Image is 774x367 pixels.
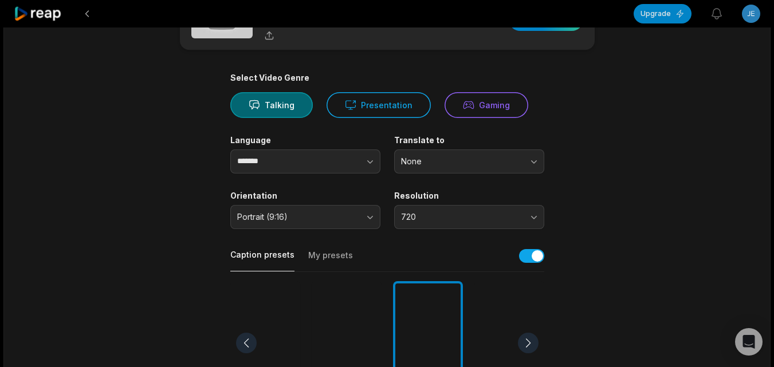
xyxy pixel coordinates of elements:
[401,156,521,167] span: None
[394,205,544,229] button: 720
[237,212,357,222] span: Portrait (9:16)
[394,135,544,145] label: Translate to
[394,149,544,173] button: None
[308,250,353,271] button: My presets
[445,92,528,118] button: Gaming
[230,191,380,201] label: Orientation
[230,135,380,145] label: Language
[634,4,692,23] button: Upgrade
[735,328,763,356] div: Open Intercom Messenger
[401,212,521,222] span: 720
[327,92,431,118] button: Presentation
[230,249,294,271] button: Caption presets
[230,205,380,229] button: Portrait (9:16)
[230,92,313,118] button: Talking
[230,73,544,83] div: Select Video Genre
[394,191,544,201] label: Resolution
